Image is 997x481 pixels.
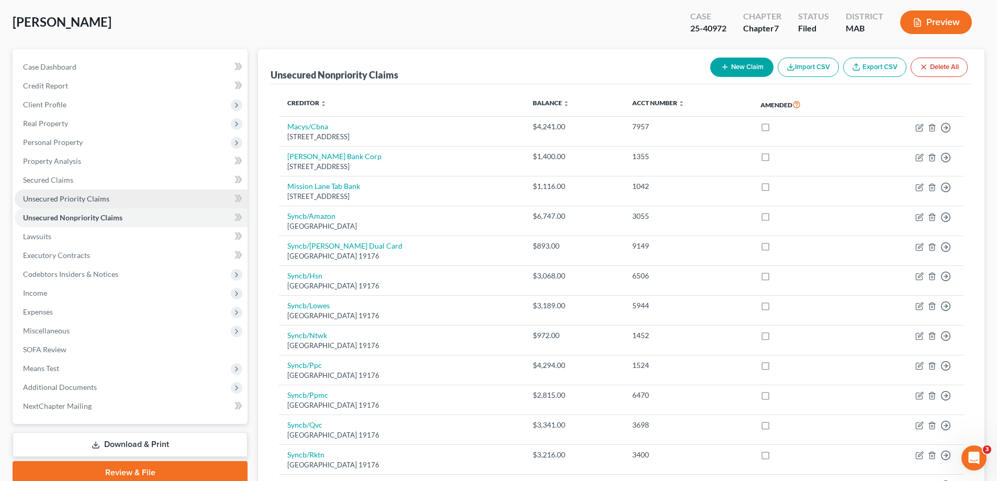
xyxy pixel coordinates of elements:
[533,330,615,341] div: $972.00
[287,251,516,261] div: [GEOGRAPHIC_DATA] 19176
[287,221,516,231] div: [GEOGRAPHIC_DATA]
[15,152,248,171] a: Property Analysis
[690,10,726,23] div: Case
[632,450,744,460] div: 3400
[710,58,774,77] button: New Claim
[287,99,327,107] a: Creditor unfold_more
[632,360,744,371] div: 1524
[533,271,615,281] div: $3,068.00
[287,152,382,161] a: [PERSON_NAME] Bank Corp
[23,364,59,373] span: Means Test
[533,151,615,162] div: $1,400.00
[23,119,68,128] span: Real Property
[287,192,516,202] div: [STREET_ADDRESS]
[287,132,516,142] div: [STREET_ADDRESS]
[563,100,569,107] i: unfold_more
[743,10,781,23] div: Chapter
[533,390,615,400] div: $2,815.00
[533,241,615,251] div: $893.00
[632,330,744,341] div: 1452
[23,288,47,297] span: Income
[752,93,858,117] th: Amended
[13,14,111,29] span: [PERSON_NAME]
[23,194,109,203] span: Unsecured Priority Claims
[632,121,744,132] div: 7957
[287,430,516,440] div: [GEOGRAPHIC_DATA] 19176
[533,99,569,107] a: Balance unfold_more
[271,69,398,81] div: Unsecured Nonpriority Claims
[287,450,324,459] a: Syncb/Rktn
[743,23,781,35] div: Chapter
[287,311,516,321] div: [GEOGRAPHIC_DATA] 19176
[287,460,516,470] div: [GEOGRAPHIC_DATA] 19176
[320,100,327,107] i: unfold_more
[632,241,744,251] div: 9149
[287,301,330,310] a: Syncb/Lowes
[287,241,402,250] a: Syncb/[PERSON_NAME] Dual Card
[287,361,322,370] a: Syncb/Ppc
[15,397,248,416] a: NextChapter Mailing
[900,10,972,34] button: Preview
[678,100,685,107] i: unfold_more
[15,189,248,208] a: Unsecured Priority Claims
[287,281,516,291] div: [GEOGRAPHIC_DATA] 19176
[533,121,615,132] div: $4,241.00
[287,420,322,429] a: Syncb/Qvc
[533,211,615,221] div: $6,747.00
[287,182,360,191] a: Mission Lane Tab Bank
[287,341,516,351] div: [GEOGRAPHIC_DATA] 19176
[983,445,991,454] span: 3
[911,58,968,77] button: Delete All
[632,181,744,192] div: 1042
[961,445,987,471] iframe: Intercom live chat
[632,151,744,162] div: 1355
[798,23,829,35] div: Filed
[23,383,97,391] span: Additional Documents
[774,23,779,33] span: 7
[533,360,615,371] div: $4,294.00
[287,371,516,381] div: [GEOGRAPHIC_DATA] 19176
[846,10,883,23] div: District
[23,138,83,147] span: Personal Property
[23,270,118,278] span: Codebtors Insiders & Notices
[843,58,906,77] a: Export CSV
[533,420,615,430] div: $3,341.00
[632,271,744,281] div: 6506
[632,420,744,430] div: 3698
[632,300,744,311] div: 5944
[23,232,51,241] span: Lawsuits
[632,211,744,221] div: 3055
[23,100,66,109] span: Client Profile
[287,271,322,280] a: Syncb/Hsn
[533,450,615,460] div: $3,216.00
[23,345,66,354] span: SOFA Review
[23,156,81,165] span: Property Analysis
[533,300,615,311] div: $3,189.00
[287,122,328,131] a: Macys/Cbna
[23,62,76,71] span: Case Dashboard
[778,58,839,77] button: Import CSV
[287,390,328,399] a: Syncb/Ppmc
[632,99,685,107] a: Acct Number unfold_more
[23,213,122,222] span: Unsecured Nonpriority Claims
[533,181,615,192] div: $1,116.00
[287,162,516,172] div: [STREET_ADDRESS]
[23,251,90,260] span: Executory Contracts
[846,23,883,35] div: MAB
[287,211,335,220] a: Syncb/Amazon
[15,340,248,359] a: SOFA Review
[15,227,248,246] a: Lawsuits
[13,432,248,457] a: Download & Print
[15,208,248,227] a: Unsecured Nonpriority Claims
[632,390,744,400] div: 6470
[287,400,516,410] div: [GEOGRAPHIC_DATA] 19176
[15,58,248,76] a: Case Dashboard
[15,246,248,265] a: Executory Contracts
[15,171,248,189] a: Secured Claims
[287,331,327,340] a: Syncb/Ntwk
[23,401,92,410] span: NextChapter Mailing
[23,326,70,335] span: Miscellaneous
[23,175,73,184] span: Secured Claims
[798,10,829,23] div: Status
[23,81,68,90] span: Credit Report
